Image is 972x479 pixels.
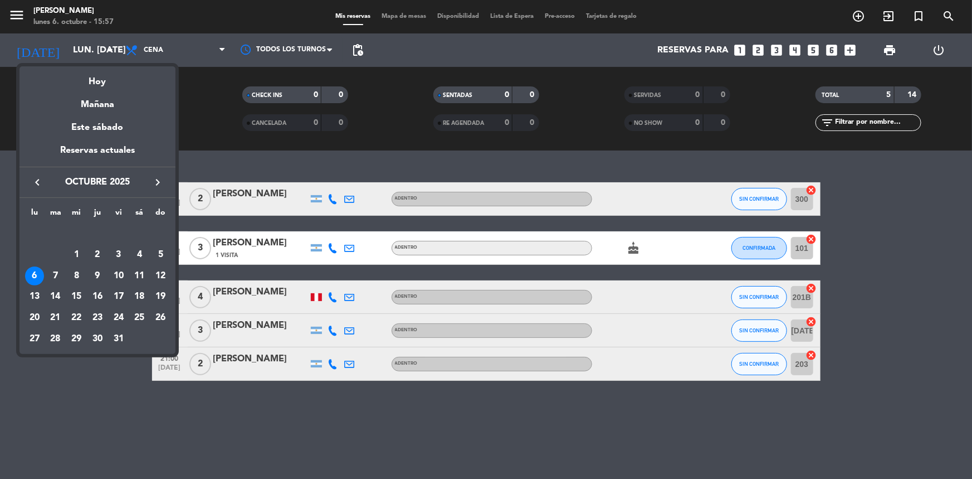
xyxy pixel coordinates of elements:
[108,287,129,308] td: 17 de octubre de 2025
[150,206,171,224] th: domingo
[67,330,86,349] div: 29
[150,307,171,328] td: 26 de octubre de 2025
[88,245,107,264] div: 2
[25,287,44,306] div: 13
[109,330,128,349] div: 31
[87,287,108,308] td: 16 de octubre de 2025
[87,328,108,350] td: 30 de octubre de 2025
[19,89,175,112] div: Mañana
[151,308,170,327] div: 26
[87,244,108,265] td: 2 de octubre de 2025
[24,287,45,308] td: 13 de octubre de 2025
[108,328,129,350] td: 31 de octubre de 2025
[108,206,129,224] th: viernes
[129,244,150,265] td: 4 de octubre de 2025
[109,308,128,327] div: 24
[24,206,45,224] th: lunes
[151,267,170,286] div: 12
[45,287,66,308] td: 14 de octubre de 2025
[19,112,175,143] div: Este sábado
[66,307,87,328] td: 22 de octubre de 2025
[88,308,107,327] div: 23
[66,328,87,350] td: 29 de octubre de 2025
[130,245,149,264] div: 4
[47,175,148,190] span: octubre 2025
[66,287,87,308] td: 15 de octubre de 2025
[129,265,150,287] td: 11 de octubre de 2025
[45,307,66,328] td: 21 de octubre de 2025
[31,176,44,189] i: keyboard_arrow_left
[66,244,87,265] td: 1 de octubre de 2025
[24,223,171,244] td: OCT.
[108,307,129,328] td: 24 de octubre de 2025
[130,267,149,286] div: 11
[129,287,150,308] td: 18 de octubre de 2025
[67,308,86,327] div: 22
[46,330,65,349] div: 28
[130,287,149,306] div: 18
[150,244,171,265] td: 5 de octubre de 2025
[150,265,171,287] td: 12 de octubre de 2025
[87,307,108,328] td: 23 de octubre de 2025
[19,143,175,166] div: Reservas actuales
[25,308,44,327] div: 20
[46,287,65,306] div: 14
[150,287,171,308] td: 19 de octubre de 2025
[151,176,164,189] i: keyboard_arrow_right
[27,175,47,190] button: keyboard_arrow_left
[45,265,66,287] td: 7 de octubre de 2025
[108,244,129,265] td: 3 de octubre de 2025
[88,330,107,349] div: 30
[88,287,107,306] div: 16
[67,287,86,306] div: 15
[66,265,87,287] td: 8 de octubre de 2025
[45,206,66,224] th: martes
[108,265,129,287] td: 10 de octubre de 2025
[87,265,108,287] td: 9 de octubre de 2025
[109,267,128,286] div: 10
[129,307,150,328] td: 25 de octubre de 2025
[109,287,128,306] div: 17
[24,328,45,350] td: 27 de octubre de 2025
[25,330,44,349] div: 27
[25,267,44,286] div: 6
[109,245,128,264] div: 3
[66,206,87,224] th: miércoles
[46,308,65,327] div: 21
[46,267,65,286] div: 7
[67,267,86,286] div: 8
[45,328,66,350] td: 28 de octubre de 2025
[130,308,149,327] div: 25
[87,206,108,224] th: jueves
[148,175,168,190] button: keyboard_arrow_right
[151,245,170,264] div: 5
[88,267,107,286] div: 9
[67,245,86,264] div: 1
[129,206,150,224] th: sábado
[24,265,45,287] td: 6 de octubre de 2025
[151,287,170,306] div: 19
[19,66,175,89] div: Hoy
[24,307,45,328] td: 20 de octubre de 2025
